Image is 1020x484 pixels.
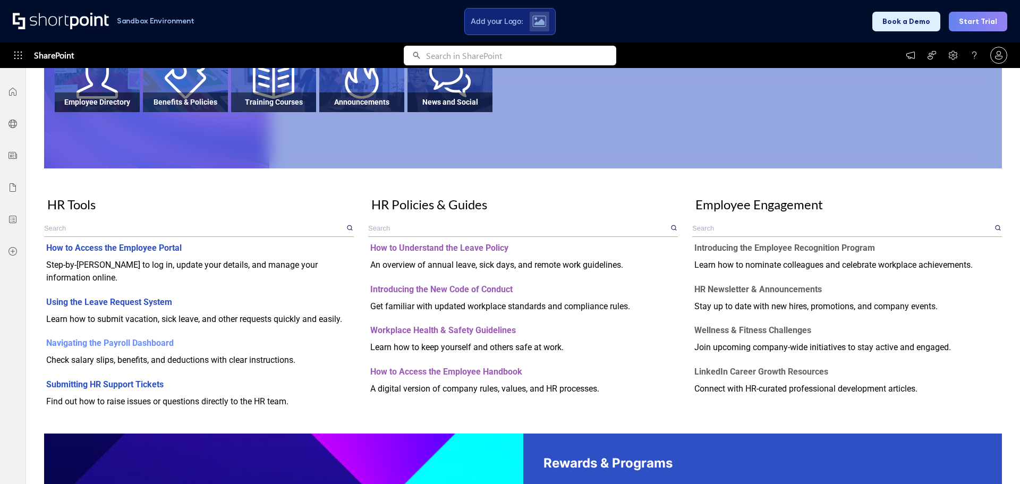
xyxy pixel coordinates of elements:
div: How to Understand the Leave Policy [370,242,676,254]
button: Start Trial [949,12,1007,31]
span: Add your Logo: [471,16,523,26]
div: Employee Directory [57,98,137,106]
button: Book a Demo [872,12,940,31]
div: A digital version of company rules, values, and HR processes. [370,383,676,395]
div: News and Social [410,98,490,106]
div: Introducing the Employee Recognition Program [694,242,1000,254]
input: Search in SharePoint [426,46,616,65]
span: Employee Engagement [695,197,823,212]
span: HR Policies & Guides [371,197,487,212]
img: Upload logo [532,15,546,27]
a: News and Social [407,43,492,112]
div: Announcements [322,98,402,106]
div: Training Courses [234,98,313,106]
div: HR Newsletter & Announcements [694,283,1000,296]
iframe: Chat Widget [967,433,1020,484]
a: Benefits & Policies [143,43,228,112]
div: Join upcoming company-wide initiatives to stay active and engaged. [694,341,1000,354]
div: LinkedIn Career Growth Resources [694,366,1000,378]
div: Get familiar with updated workplace standards and compliance rules. [370,300,676,313]
h1: Sandbox Environment [117,18,194,24]
span: SharePoint [34,43,74,68]
div: Submitting HR Support Tickets [46,378,352,391]
div: How to Access the Employee Portal [46,242,352,254]
a: Announcements [319,43,404,112]
div: How to Access the Employee Handbook [370,366,676,378]
input: Search [692,220,993,236]
div: Step-by-[PERSON_NAME] to log in, update your details, and manage your information online. [46,259,352,284]
span: HR Tools [47,197,96,212]
div: Wellness & Fitness Challenges [694,324,1000,337]
div: An overview of annual leave, sick days, and remote work guidelines. [370,259,676,271]
div: Benefits & Policies [146,98,225,106]
div: Find out how to raise issues or questions directly to the HR team. [46,395,352,408]
div: Check salary slips, benefits, and deductions with clear instructions. [46,354,352,367]
div: Learn how to nominate colleagues and celebrate workplace achievements. [694,259,1000,271]
div: Connect with HR-curated professional development articles. [694,383,1000,395]
a: Training Courses [231,43,316,112]
a: Employee Directory [55,43,140,112]
input: Search [44,220,345,236]
div: Navigating the Payroll Dashboard [46,337,352,350]
div: Stay up to date with new hires, promotions, and company events. [694,300,1000,313]
div: Introducing the New Code of Conduct [370,283,676,296]
strong: Rewards & Programs [543,455,673,471]
div: Learn how to keep yourself and others safe at work. [370,341,676,354]
input: Search [368,220,669,236]
div: Workplace Health & Safety Guidelines [370,324,676,337]
div: Using the Leave Request System [46,296,352,309]
div: Learn how to submit vacation, sick leave, and other requests quickly and easily. [46,313,352,326]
